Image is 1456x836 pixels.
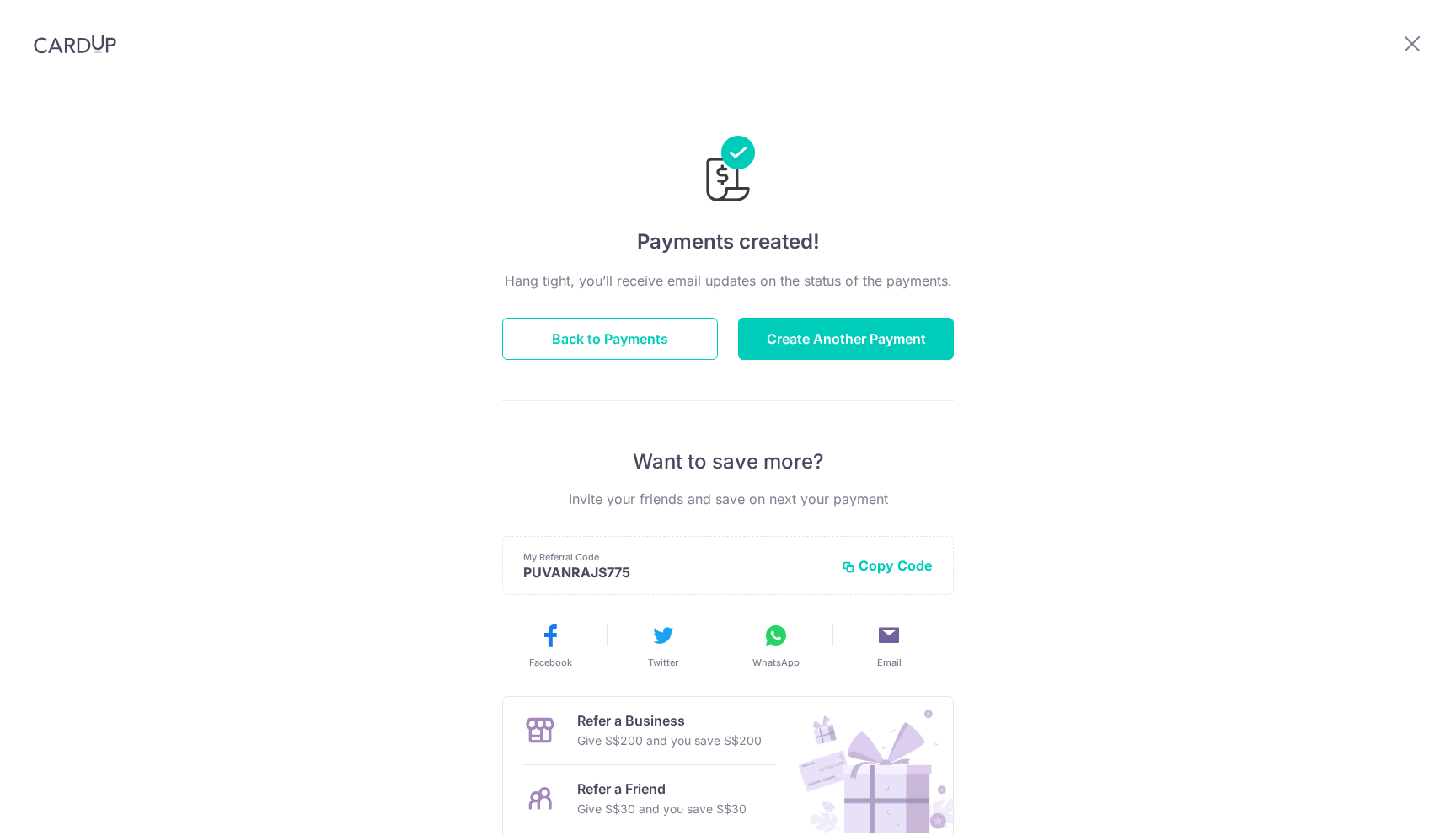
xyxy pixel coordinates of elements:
[738,318,954,360] button: Create Another Payment
[839,622,939,669] button: Email
[502,271,954,291] p: Hang tight, you’ll receive email updates on the status of the payments.
[842,557,933,574] button: Copy Code
[34,34,116,54] img: CardUp
[523,564,828,581] p: PUVANRAJS775
[648,656,678,669] span: Twitter
[577,799,747,819] p: Give S$30 and you save S$30
[726,622,826,669] button: WhatsApp
[752,656,800,669] span: WhatsApp
[701,136,755,206] img: Payments
[877,656,902,669] span: Email
[783,697,953,833] img: Refer
[577,779,747,799] p: Refer a Friend
[502,227,954,257] h4: Payments created!
[502,489,954,509] p: Invite your friends and save on next your payment
[577,731,762,751] p: Give S$200 and you save S$200
[502,318,718,360] button: Back to Payments
[500,622,600,669] button: Facebook
[613,622,713,669] button: Twitter
[529,656,572,669] span: Facebook
[523,550,828,564] p: My Referral Code
[502,448,954,475] p: Want to save more?
[577,710,762,731] p: Refer a Business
